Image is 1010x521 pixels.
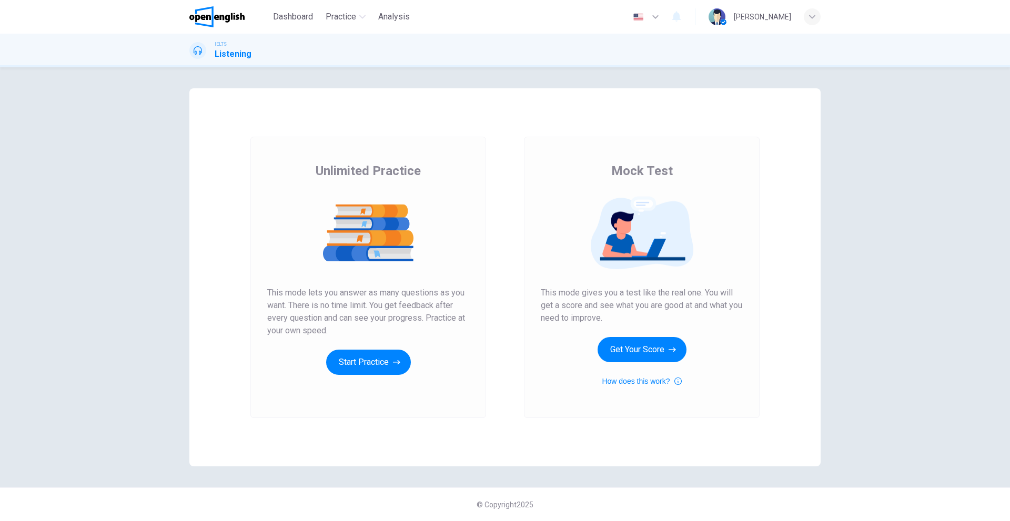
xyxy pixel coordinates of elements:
img: OpenEnglish logo [189,6,245,27]
button: Analysis [374,7,414,26]
span: This mode lets you answer as many questions as you want. There is no time limit. You get feedback... [267,287,469,337]
button: Practice [321,7,370,26]
img: Profile picture [709,8,725,25]
button: Start Practice [326,350,411,375]
span: Unlimited Practice [316,162,421,179]
span: © Copyright 2025 [477,500,533,509]
button: Get Your Score [598,337,686,362]
button: Dashboard [269,7,317,26]
h1: Listening [215,48,251,60]
span: Mock Test [611,162,673,179]
img: en [632,13,645,21]
div: [PERSON_NAME] [734,11,791,23]
span: Practice [326,11,356,23]
span: This mode gives you a test like the real one. You will get a score and see what you are good at a... [541,287,743,324]
span: Dashboard [273,11,313,23]
a: OpenEnglish logo [189,6,269,27]
span: IELTS [215,40,227,48]
button: How does this work? [602,375,681,387]
span: Analysis [378,11,410,23]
